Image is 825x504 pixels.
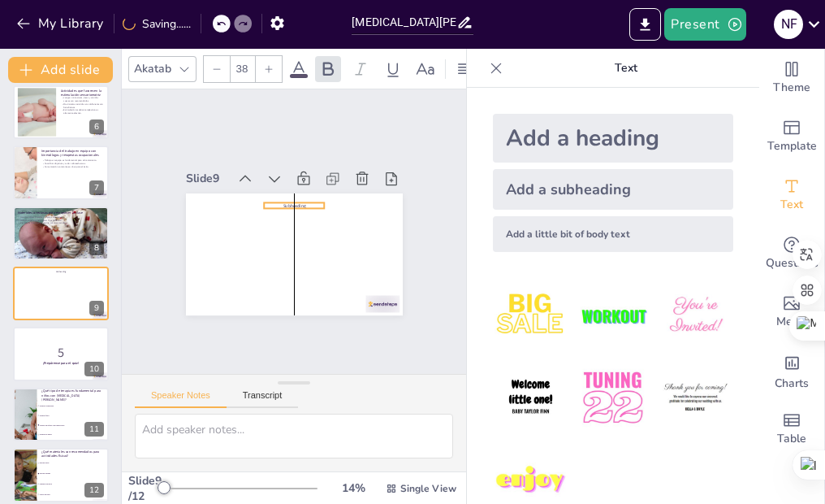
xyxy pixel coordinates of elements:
div: Add images, graphics, shapes or video [759,283,824,341]
div: 7 [89,180,104,195]
div: N F [774,10,803,39]
div: Get real-time input from your audience [759,224,824,283]
button: My Library [12,11,110,37]
span: Table [777,430,806,448]
div: Add ready made slides [759,107,824,166]
div: 8 [13,206,109,260]
img: 2.jpeg [575,278,650,354]
p: Música suave puede mejorar la experiencia. [18,219,104,222]
span: Subheading [279,254,303,262]
img: 5.jpeg [575,360,650,436]
p: 5 [18,343,104,361]
input: Insertar título [352,11,456,34]
div: 6 [89,119,104,134]
span: Libros de texto [40,493,108,495]
div: Add a heading [493,114,733,163]
img: 6.jpeg [658,360,733,436]
div: 12 [13,448,109,502]
img: 4.jpeg [493,360,568,436]
span: Text [780,196,803,214]
p: Elementos flotantes en piscina son recomendados. [18,221,104,224]
div: Slide 9 / 12 [128,473,162,504]
p: Estimulación acuática terapéutica es altamente efectiva. [61,109,104,115]
button: N F [774,8,803,41]
button: Present [664,8,745,41]
div: 11 [13,388,109,441]
div: 9 [89,301,104,315]
div: 6 [13,85,109,139]
span: Juguetes ruidosos [40,483,108,484]
span: Single View [400,482,456,495]
p: Trabajo en equipo es fundamental para el tratamiento. [41,159,104,163]
p: Actividades que favorecen la estimulación sensoriomotriz [61,89,104,98]
span: Terapia del habla [40,433,108,435]
button: Export to PowerPoint [629,8,661,41]
p: Materiales o recursos para enriquecer la clase [18,210,104,215]
p: Juegos con texturas, luces y sonidos suaves son recomendados. [61,97,104,102]
div: Change the overall theme [759,49,824,107]
span: Subheading [56,271,66,273]
span: Pelotas blandas [40,473,108,475]
span: Theme [773,79,810,97]
p: Comunicación constante es clave para el éxito. [41,165,104,168]
p: ¿Qué tipo de terapia es fundamental para niños con [MEDICAL_DATA][PERSON_NAME]? [41,389,104,402]
span: Terapia ocupacional [40,405,108,406]
div: 11 [84,422,104,437]
div: 12 [84,483,104,497]
div: 7 [13,146,109,199]
p: Text [509,49,743,88]
p: Importancia del trabajo en equipo con kinesiólogos y terapeutas ocupacionales [41,149,104,158]
div: 8 [89,241,104,255]
span: Media [776,313,808,331]
img: 3.jpeg [658,278,733,354]
div: Akatab [131,58,175,80]
div: Add a subheading [493,169,733,210]
span: Terapia física [40,415,108,416]
p: Movimientos asistidos en colchonetas son beneficiosos. [61,102,104,108]
p: Uso de pelotas blandas y objetos con texturas. [18,215,104,219]
div: 10 [13,327,109,380]
span: Template [767,137,817,155]
div: 10 [84,362,104,376]
span: Charts [775,375,809,393]
button: Transcript [227,390,299,408]
div: Add text boxes [759,166,824,224]
span: Pelotas duras [40,463,108,464]
div: Slide 9 [354,284,397,303]
div: Add a little bit of body text [493,216,733,252]
span: Questions [766,254,819,272]
strong: ¡Prepárense para el quiz! [43,361,79,365]
button: Add slide [8,57,113,83]
div: Saving...... [123,16,191,32]
button: Speaker Notes [135,390,227,408]
div: Add a table [759,400,824,458]
span: Trabajo en equipo con kinesiólogos [40,424,108,426]
p: ¿Qué materiales son recomendados para actividades físicas? [41,450,104,458]
p: Coordinar objetivos y evitar sobreesfuerzos. [41,163,104,166]
div: 14 % [334,480,373,496]
div: 9 [13,267,109,320]
img: 1.jpeg [493,278,568,354]
div: Add charts and graphs [759,341,824,400]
